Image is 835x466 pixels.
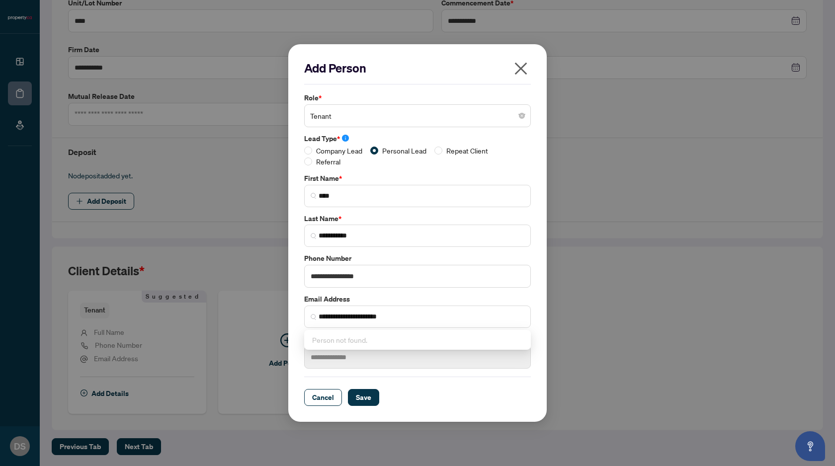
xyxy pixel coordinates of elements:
[342,135,349,142] span: info-circle
[304,294,531,305] label: Email Address
[513,61,529,77] span: close
[304,173,531,184] label: First Name
[795,431,825,461] button: Open asap
[312,389,334,405] span: Cancel
[311,193,317,199] img: search_icon
[312,145,366,156] span: Company Lead
[304,389,342,406] button: Cancel
[304,92,531,103] label: Role
[312,335,367,344] span: Person not found.
[311,314,317,320] img: search_icon
[442,145,492,156] span: Repeat Client
[304,60,531,76] h2: Add Person
[304,213,531,224] label: Last Name
[312,156,344,167] span: Referral
[310,106,525,125] span: Tenant
[378,145,430,156] span: Personal Lead
[356,389,371,405] span: Save
[304,133,531,144] label: Lead Type
[519,113,525,119] span: close-circle
[311,233,317,239] img: search_icon
[304,253,531,264] label: Phone Number
[348,389,379,406] button: Save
